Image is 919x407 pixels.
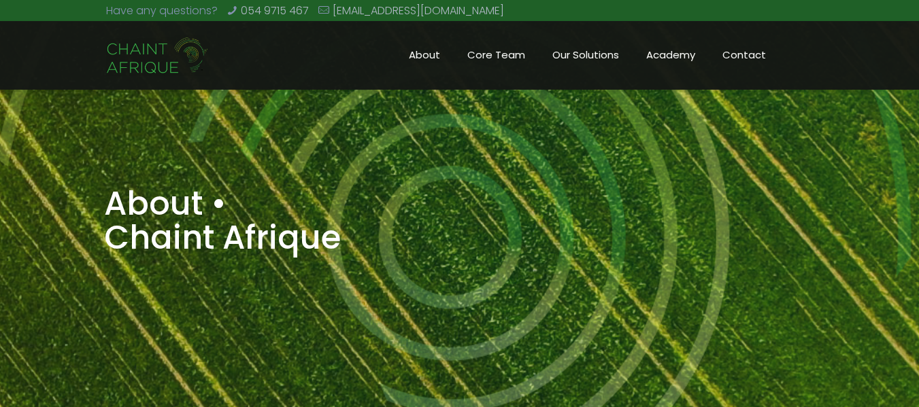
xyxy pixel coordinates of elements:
span: Our Solutions [539,45,633,65]
h1: About • Chaint Afrique [104,187,575,255]
a: [EMAIL_ADDRESS][DOMAIN_NAME] [333,3,504,18]
img: Chaint_Afrique-20 [106,35,210,76]
span: Core Team [454,45,539,65]
a: Chaint Afrique [106,21,210,89]
a: 054 9715 467 [241,3,309,18]
a: Contact [709,21,780,89]
span: Contact [709,45,780,65]
span: About [395,45,454,65]
a: Core Team [454,21,539,89]
span: Academy [633,45,709,65]
a: Academy [633,21,709,89]
a: Our Solutions [539,21,633,89]
a: About [395,21,454,89]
